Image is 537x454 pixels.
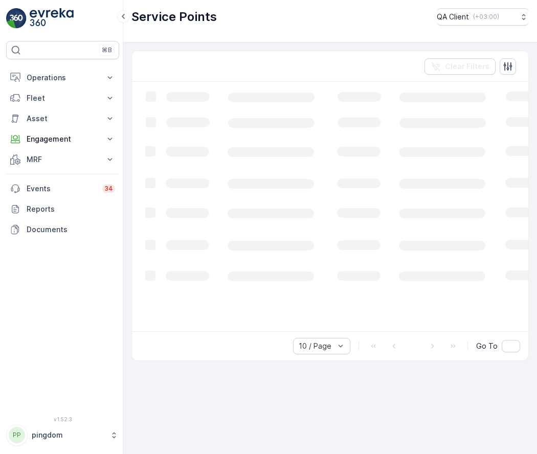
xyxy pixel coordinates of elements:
button: QA Client(+03:00) [437,8,529,26]
button: MRF [6,149,119,170]
button: Operations [6,67,119,88]
p: Operations [27,73,99,83]
p: Events [27,184,96,194]
img: logo_light-DOdMpM7g.png [30,8,74,29]
p: QA Client [437,12,469,22]
p: MRF [27,154,99,165]
button: Clear Filters [424,58,496,75]
p: Service Points [131,9,217,25]
div: PP [9,427,25,443]
img: logo [6,8,27,29]
p: Asset [27,113,99,124]
p: Clear Filters [445,61,489,72]
a: Documents [6,219,119,240]
p: Documents [27,224,115,235]
p: 34 [104,185,113,193]
button: Engagement [6,129,119,149]
p: pingdom [32,430,105,440]
button: Asset [6,108,119,129]
a: Reports [6,199,119,219]
button: Fleet [6,88,119,108]
span: v 1.52.3 [6,416,119,422]
a: Events34 [6,178,119,199]
button: PPpingdom [6,424,119,446]
span: Go To [476,341,498,351]
p: ⌘B [102,46,112,54]
p: Engagement [27,134,99,144]
p: Fleet [27,93,99,103]
p: ( +03:00 ) [473,13,499,21]
p: Reports [27,204,115,214]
